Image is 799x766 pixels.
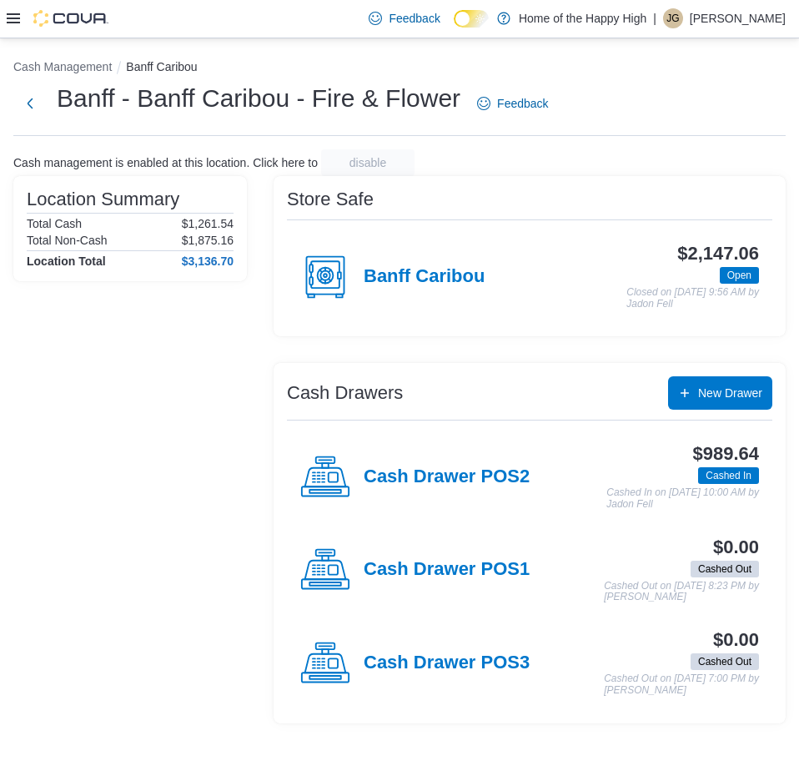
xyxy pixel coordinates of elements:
div: Joseph Guttridge [663,8,683,28]
span: Cashed Out [698,654,751,669]
button: Cash Management [13,60,112,73]
p: [PERSON_NAME] [690,8,786,28]
h4: $3,136.70 [182,254,234,268]
h1: Banff - Banff Caribou - Fire & Flower [57,82,460,115]
span: Cashed Out [691,653,759,670]
button: Banff Caribou [126,60,197,73]
p: Cashed Out on [DATE] 8:23 PM by [PERSON_NAME] [604,581,759,603]
img: Cova [33,10,108,27]
span: Cashed In [706,468,751,483]
p: | [653,8,656,28]
a: Feedback [470,87,555,120]
span: Open [720,267,759,284]
p: $1,261.54 [182,217,234,230]
span: Feedback [389,10,440,27]
span: Cashed Out [691,561,759,577]
h4: Location Total [27,254,106,268]
h3: $989.64 [693,444,759,464]
span: disable [349,154,386,171]
h3: Store Safe [287,189,374,209]
input: Dark Mode [454,10,489,28]
h4: Cash Drawer POS1 [364,559,530,581]
span: JG [666,8,679,28]
h3: Location Summary [27,189,179,209]
span: Cashed Out [698,562,751,577]
p: Cashed In on [DATE] 10:00 AM by Jadon Fell [606,487,759,510]
h4: Cash Drawer POS3 [364,653,530,674]
p: $1,875.16 [182,234,234,247]
h3: $0.00 [713,630,759,650]
h4: Banff Caribou [364,266,485,288]
h6: Total Non-Cash [27,234,108,247]
span: Feedback [497,95,548,112]
button: disable [321,149,415,176]
span: Cashed In [698,467,759,484]
h3: $0.00 [713,537,759,557]
nav: An example of EuiBreadcrumbs [13,58,786,78]
p: Cashed Out on [DATE] 7:00 PM by [PERSON_NAME] [604,673,759,696]
h3: Cash Drawers [287,383,403,403]
p: Home of the Happy High [519,8,646,28]
h3: $2,147.06 [677,244,759,264]
h4: Cash Drawer POS2 [364,466,530,488]
button: Next [13,87,47,120]
span: New Drawer [698,385,762,401]
a: Feedback [362,2,446,35]
h6: Total Cash [27,217,82,230]
span: Open [727,268,751,283]
p: Closed on [DATE] 9:56 AM by Jadon Fell [626,287,759,310]
p: Cash management is enabled at this location. Click here to [13,156,318,169]
button: New Drawer [668,376,772,410]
